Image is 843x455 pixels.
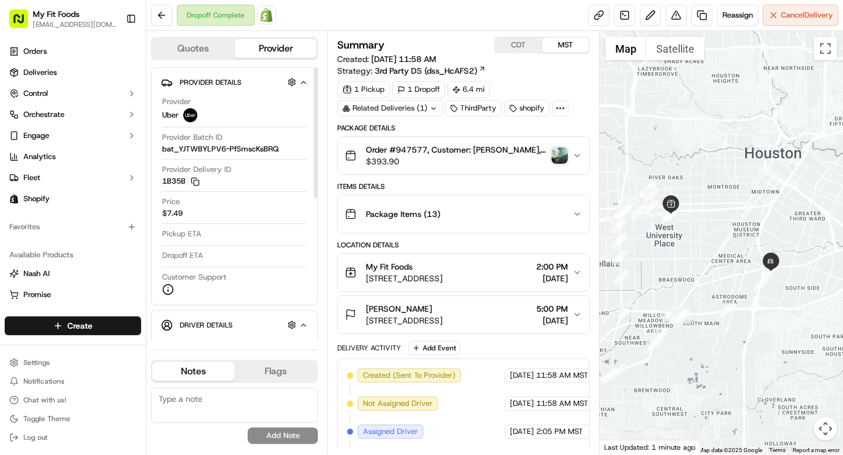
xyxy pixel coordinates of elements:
[23,194,50,204] span: Shopify
[504,100,550,116] div: shopify
[614,270,629,285] div: 17
[601,368,616,384] div: 25
[5,373,141,389] button: Notifications
[599,440,701,454] div: Last Updated: 1 minute ago
[717,5,758,26] button: Reassign
[631,204,646,219] div: 11
[180,320,232,330] span: Driver Details
[392,81,445,98] div: 1 Dropoff
[536,273,568,284] span: [DATE]
[162,96,191,107] span: Provider
[337,100,443,116] div: Related Deliveries (1)
[23,414,70,423] span: Toggle Theme
[235,39,317,58] button: Provider
[763,5,838,26] button: CancelDelivery
[5,429,141,446] button: Log out
[162,208,183,219] span: $7.49
[363,426,418,437] span: Assigned Driver
[9,268,136,279] a: Nash AI
[652,329,667,344] div: 20
[23,130,49,141] span: Engage
[616,204,632,219] div: 12
[769,447,786,453] a: Terms (opens in new tab)
[753,277,769,292] div: 30
[162,110,179,120] span: Uber
[371,54,436,64] span: [DATE] 11:58 AM
[162,176,200,187] button: 1B35B
[366,273,443,284] span: [STREET_ADDRESS]
[23,173,40,183] span: Fleet
[536,303,568,315] span: 5:00 PM
[447,81,490,98] div: 6.4 mi
[647,336,663,351] div: 26
[781,10,833,20] span: Cancel Delivery
[162,144,279,154] span: bat_YJTWBYLPV6-PfSmscKsBRQ
[33,8,80,20] button: My Fit Foods
[5,285,141,304] button: Promise
[162,229,201,239] span: Pickup ETA
[338,296,588,333] button: [PERSON_NAME][STREET_ADDRESS]5:00 PM[DATE]
[161,73,308,92] button: Provider Details
[640,182,655,197] div: 4
[23,67,57,78] span: Deliveries
[605,37,646,60] button: Show street map
[162,339,183,350] span: Name
[162,164,231,175] span: Provider Delivery ID
[33,20,116,29] span: [EMAIL_ADDRESS][DOMAIN_NAME]
[5,63,141,82] a: Deliveries
[5,411,141,427] button: Toggle Theme
[375,65,477,77] span: 3rd Party DS (dss_HcAFS2)
[5,246,141,264] div: Available Products
[338,195,588,233] button: Package Items (13)
[366,261,413,273] span: My Fit Foods
[23,433,47,442] span: Log out
[23,289,51,300] span: Promise
[162,250,203,261] span: Dropoff ETA
[5,42,141,61] a: Orders
[23,395,66,405] span: Chat with us!
[337,182,589,191] div: Items Details
[5,189,141,208] a: Shopify
[408,341,460,355] button: Add Event
[662,306,677,322] div: 19
[180,78,241,87] span: Provider Details
[640,182,656,198] div: 3
[612,233,627,249] div: 15
[814,417,837,440] button: Map camera controls
[9,194,19,204] img: Shopify logo
[161,315,308,335] button: Driver Details
[814,37,837,60] button: Toggle fullscreen view
[602,439,641,454] a: Open this area in Google Maps (opens a new window)
[611,209,626,225] div: 13
[363,370,455,381] span: Created (Sent To Provider)
[366,315,443,326] span: [STREET_ADDRESS]
[619,304,634,319] div: 18
[337,40,385,50] h3: Summary
[510,426,534,437] span: [DATE]
[495,37,542,53] button: CDT
[551,147,568,164] img: photo_proof_of_delivery image
[337,53,436,65] span: Created:
[337,123,589,133] div: Package Details
[643,199,659,215] div: 6
[445,100,502,116] div: ThirdParty
[643,188,659,203] div: 5
[366,303,432,315] span: [PERSON_NAME]
[366,156,546,167] span: $393.90
[366,144,546,156] span: Order #947577, Customer: [PERSON_NAME], Customer's 24 Order, [US_STATE], Same Day: [DATE] | Time:...
[162,197,180,207] span: Price
[536,315,568,326] span: [DATE]
[67,320,92,332] span: Create
[375,65,486,77] a: 3rd Party DS (dss_HcAFS2)
[152,39,235,58] button: Quotes
[763,264,778,279] div: 31
[611,364,626,379] div: 21
[719,302,735,318] div: 29
[5,354,141,371] button: Settings
[162,132,222,143] span: Provider Batch ID
[646,37,704,60] button: Show satellite imagery
[5,105,141,124] button: Orchestrate
[338,137,588,174] button: Order #947577, Customer: [PERSON_NAME], Customer's 24 Order, [US_STATE], Same Day: [DATE] | Time:...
